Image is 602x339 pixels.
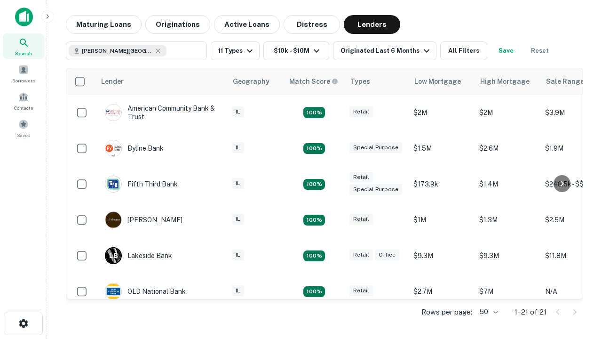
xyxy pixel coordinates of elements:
[349,285,373,296] div: Retail
[12,77,35,84] span: Borrowers
[3,88,44,113] a: Contacts
[349,106,373,117] div: Retail
[101,76,124,87] div: Lender
[546,76,584,87] div: Sale Range
[375,250,399,260] div: Office
[349,142,402,153] div: Special Purpose
[3,115,44,141] a: Saved
[525,41,555,60] button: Reset
[475,274,540,309] td: $7M
[3,33,44,59] a: Search
[414,76,461,87] div: Low Mortgage
[303,179,325,190] div: Matching Properties: 2, hasApolloMatch: undefined
[303,286,325,298] div: Matching Properties: 2, hasApolloMatch: undefined
[409,238,475,274] td: $9.3M
[105,140,121,156] img: picture
[341,45,432,56] div: Originated Last 6 Months
[17,131,31,139] span: Saved
[227,68,284,95] th: Geography
[349,184,402,195] div: Special Purpose
[409,130,475,166] td: $1.5M
[14,104,33,112] span: Contacts
[303,107,325,118] div: Matching Properties: 2, hasApolloMatch: undefined
[105,283,186,300] div: OLD National Bank
[349,214,373,225] div: Retail
[475,130,540,166] td: $2.6M
[476,305,499,319] div: 50
[232,142,244,153] div: IL
[105,104,218,121] div: American Community Bank & Trust
[303,215,325,226] div: Matching Properties: 2, hasApolloMatch: undefined
[232,285,244,296] div: IL
[105,176,121,192] img: picture
[421,307,472,318] p: Rows per page:
[303,143,325,154] div: Matching Properties: 3, hasApolloMatch: undefined
[475,238,540,274] td: $9.3M
[491,41,521,60] button: Save your search to get updates of matches that match your search criteria.
[349,250,373,260] div: Retail
[232,250,244,260] div: IL
[105,283,121,299] img: picture
[284,68,345,95] th: Capitalize uses an advanced AI algorithm to match your search with the best lender. The match sco...
[284,15,340,34] button: Distress
[214,15,280,34] button: Active Loans
[105,176,178,193] div: Fifth Third Bank
[350,76,370,87] div: Types
[105,247,172,264] div: Lakeside Bank
[82,47,152,55] span: [PERSON_NAME][GEOGRAPHIC_DATA], [GEOGRAPHIC_DATA]
[409,202,475,238] td: $1M
[3,61,44,86] a: Borrowers
[105,105,121,121] img: picture
[211,41,260,60] button: 11 Types
[303,250,325,262] div: Matching Properties: 3, hasApolloMatch: undefined
[475,202,540,238] td: $1.3M
[409,68,475,95] th: Low Mortgage
[345,68,409,95] th: Types
[105,212,121,228] img: picture
[475,166,540,202] td: $1.4M
[95,68,227,95] th: Lender
[109,251,118,261] p: L B
[440,41,487,60] button: All Filters
[105,140,164,157] div: Byline Bank
[349,172,373,183] div: Retail
[15,49,32,57] span: Search
[145,15,210,34] button: Originations
[409,166,475,202] td: $173.9k
[409,274,475,309] td: $2.7M
[333,41,436,60] button: Originated Last 6 Months
[475,95,540,130] td: $2M
[344,15,400,34] button: Lenders
[66,15,142,34] button: Maturing Loans
[289,76,336,87] h6: Match Score
[233,76,269,87] div: Geography
[15,8,33,26] img: capitalize-icon.png
[105,211,182,228] div: [PERSON_NAME]
[555,234,602,279] iframe: Chat Widget
[515,307,547,318] p: 1–21 of 21
[475,68,540,95] th: High Mortgage
[263,41,329,60] button: $10k - $10M
[232,178,244,189] div: IL
[289,76,338,87] div: Capitalize uses an advanced AI algorithm to match your search with the best lender. The match sco...
[232,106,244,117] div: IL
[232,214,244,225] div: IL
[409,95,475,130] td: $2M
[480,76,530,87] div: High Mortgage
